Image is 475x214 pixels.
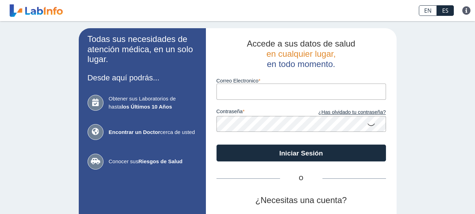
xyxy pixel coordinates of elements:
[216,145,386,161] button: Iniciar Sesión
[301,109,386,116] a: ¿Has olvidado tu contraseña?
[267,59,335,69] span: en todo momento.
[88,34,197,65] h2: Todas sus necesidades de atención médica, en un solo lugar.
[109,129,160,135] b: Encontrar un Doctor
[419,5,437,16] a: EN
[437,5,454,16] a: ES
[88,73,197,82] h3: Desde aquí podrás...
[109,158,197,166] span: Conocer sus
[121,104,172,110] b: los Últimos 10 Años
[247,39,355,48] span: Accede a sus datos de salud
[109,128,197,136] span: cerca de usted
[280,174,322,183] span: O
[216,195,386,206] h2: ¿Necesitas una cuenta?
[266,49,336,59] span: en cualquier lugar,
[109,95,197,111] span: Obtener sus Laboratorios de hasta
[138,158,183,164] b: Riesgos de Salud
[216,78,386,84] label: Correo Electronico
[216,109,301,116] label: contraseña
